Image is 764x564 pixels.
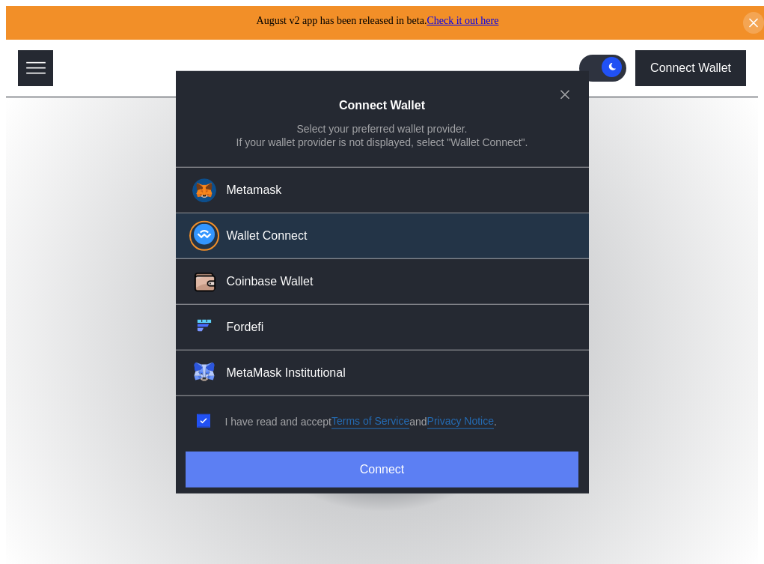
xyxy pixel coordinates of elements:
[553,82,577,106] button: close modal
[194,361,215,382] img: MetaMask Institutional
[176,167,589,213] button: Metamask
[427,15,498,26] a: Check it out here
[297,122,468,136] div: Select your preferred wallet provider.
[331,414,409,428] a: Terms of Service
[409,415,427,428] span: and
[225,414,497,428] div: I have read and accept .
[227,183,282,198] div: Metamask
[227,274,314,290] div: Coinbase Wallet
[194,315,215,336] img: Fordefi
[186,452,578,488] button: Connect
[236,136,528,149] div: If your wallet provider is not displayed, select "Wallet Connect".
[339,99,425,112] h2: Connect Wallet
[176,213,589,259] button: Wallet Connect
[176,351,589,396] button: MetaMask InstitutionalMetaMask Institutional
[427,414,494,428] a: Privacy Notice
[227,366,346,381] div: MetaMask Institutional
[176,259,589,305] button: Coinbase WalletCoinbase Wallet
[650,61,731,75] div: Connect Wallet
[176,305,589,351] button: FordefiFordefi
[257,15,499,26] span: August v2 app has been released in beta.
[227,320,264,336] div: Fordefi
[192,270,218,295] img: Coinbase Wallet
[227,228,308,244] div: Wallet Connect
